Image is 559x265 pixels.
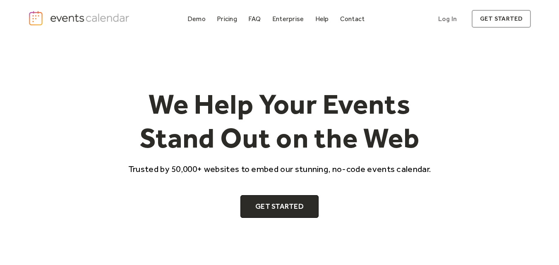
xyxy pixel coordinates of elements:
h1: We Help Your Events Stand Out on the Web [121,87,439,155]
a: FAQ [245,13,264,24]
a: Contact [337,13,368,24]
div: Pricing [217,17,237,21]
a: Get Started [240,195,319,218]
a: Log In [430,10,465,28]
p: Trusted by 50,000+ websites to embed our stunning, no-code events calendar. [121,163,439,175]
div: Help [315,17,329,21]
div: FAQ [248,17,261,21]
div: Demo [187,17,206,21]
div: Contact [340,17,365,21]
a: get started [472,10,531,28]
a: Demo [184,13,209,24]
a: Pricing [214,13,240,24]
a: Enterprise [269,13,307,24]
div: Enterprise [272,17,304,21]
a: Help [312,13,332,24]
